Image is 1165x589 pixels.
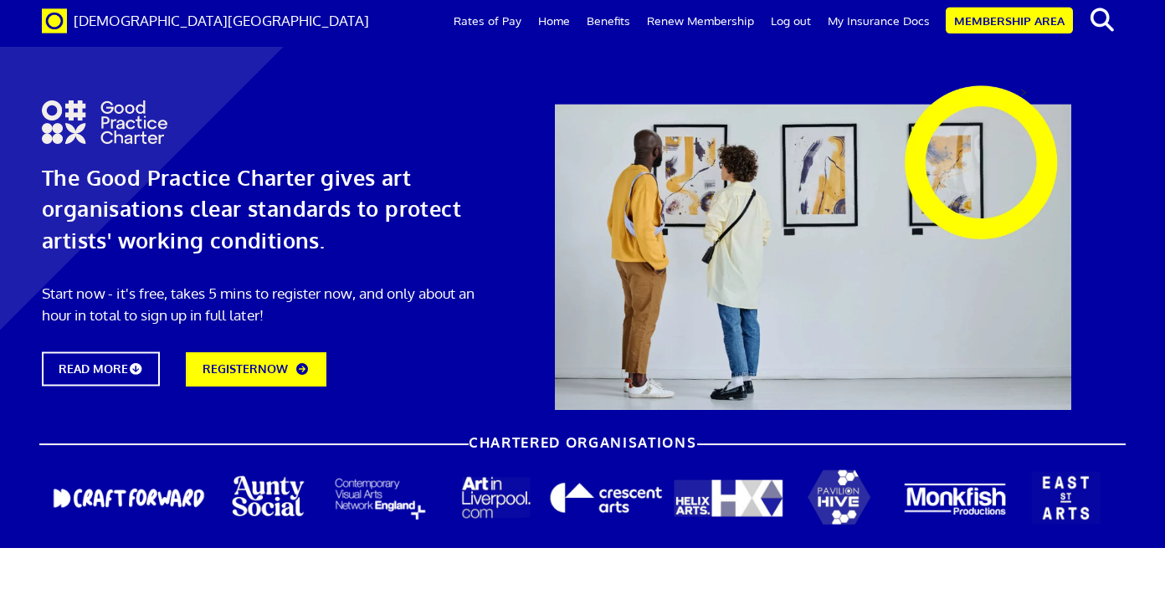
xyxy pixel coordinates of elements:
a: REGISTERNOW [186,352,326,387]
p: Start now - it's free, takes 5 mins to register now, and only about an hour in total to sign up i... [42,283,478,325]
a: Benefits [578,1,639,41]
picture: > [1020,85,1027,99]
span: [DEMOGRAPHIC_DATA][GEOGRAPHIC_DATA] [74,12,369,28]
button: search [1076,3,1127,38]
h1: The Good Practice Charter gives art organisations clear standards to protect artists' working con... [42,162,478,256]
a: Home [530,1,578,41]
a: Rates of Pay [445,1,530,41]
a: Membership Area [946,8,1073,33]
a: READ MORE [42,351,160,386]
span: CHARTERED ORGANISATIONS [469,435,697,450]
a: My Insurance Docs [819,1,938,41]
a: Log out [762,1,819,41]
a: Renew Membership [639,1,762,41]
a: Brand [DEMOGRAPHIC_DATA][GEOGRAPHIC_DATA] [29,1,382,42]
span: NOW [258,361,288,376]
